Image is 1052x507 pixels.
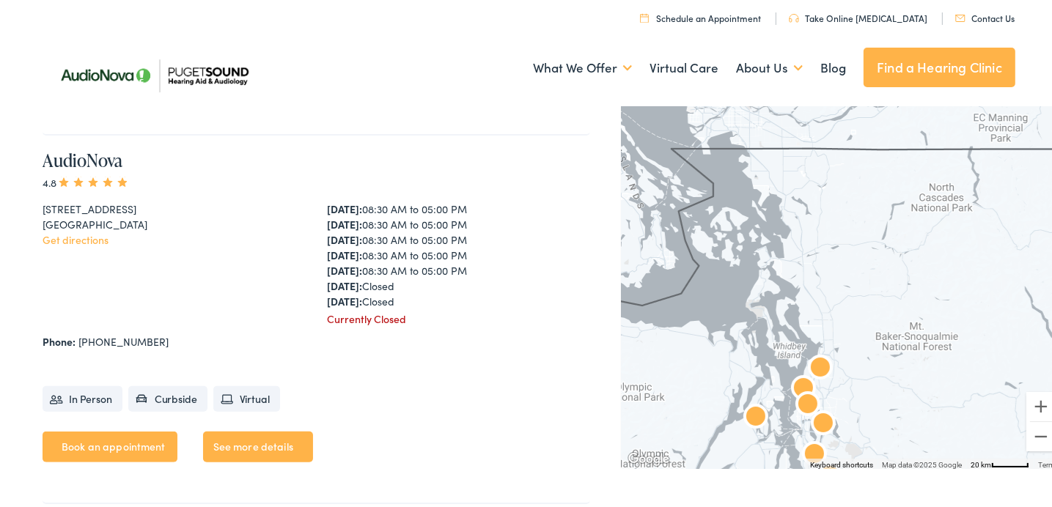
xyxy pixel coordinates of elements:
div: 08:30 AM to 05:00 PM 08:30 AM to 05:00 PM 08:30 AM to 05:00 PM 08:30 AM to 05:00 PM 08:30 AM to 0... [327,199,590,306]
a: What We Offer [533,38,632,92]
div: AudioNova [732,392,779,439]
li: Virtual [213,383,280,409]
div: AudioNova [795,458,842,505]
strong: [DATE]: [327,245,362,259]
span: 20 km [971,458,991,466]
div: AudioNova [791,429,838,476]
button: Keyboard shortcuts [810,457,873,467]
a: See more details [203,429,313,459]
li: Curbside [128,383,207,409]
span: 4.8 [43,172,130,187]
span: Map data ©2025 Google [882,458,962,466]
a: Take Online [MEDICAL_DATA] [789,9,927,21]
img: Google [625,447,673,466]
div: AudioNova [784,380,831,426]
a: Open this area in Google Maps (opens a new window) [625,447,673,466]
div: AudioNova [780,363,827,410]
a: [PHONE_NUMBER] [78,331,169,346]
div: AudioNova [806,451,853,498]
div: Puget Sound Hearing Aid &#038; Audiology by AudioNova [797,343,844,390]
strong: Phone: [43,331,76,346]
strong: [DATE]: [327,275,362,290]
strong: [DATE]: [327,199,362,213]
div: AudioNova [800,399,847,445]
a: Schedule an Appointment [640,9,761,21]
strong: [DATE]: [327,291,362,306]
strong: [DATE]: [327,260,362,275]
img: utility icon [640,10,649,20]
div: [GEOGRAPHIC_DATA] [43,214,306,229]
div: Currently Closed [327,308,590,324]
a: Contact Us [955,9,1015,21]
div: [STREET_ADDRESS] [43,199,306,214]
a: Blog [820,38,846,92]
a: Virtual Care [650,38,718,92]
strong: [DATE]: [327,214,362,229]
li: In Person [43,383,122,409]
a: AudioNova [43,145,122,169]
strong: [DATE]: [327,229,362,244]
a: Find a Hearing Clinic [864,45,1015,84]
a: Book an appointment [43,429,177,459]
img: utility icon [789,11,799,20]
a: Get directions [43,229,108,244]
button: Map Scale: 20 km per 48 pixels [966,456,1034,466]
img: utility icon [955,12,965,19]
a: About Us [736,38,803,92]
